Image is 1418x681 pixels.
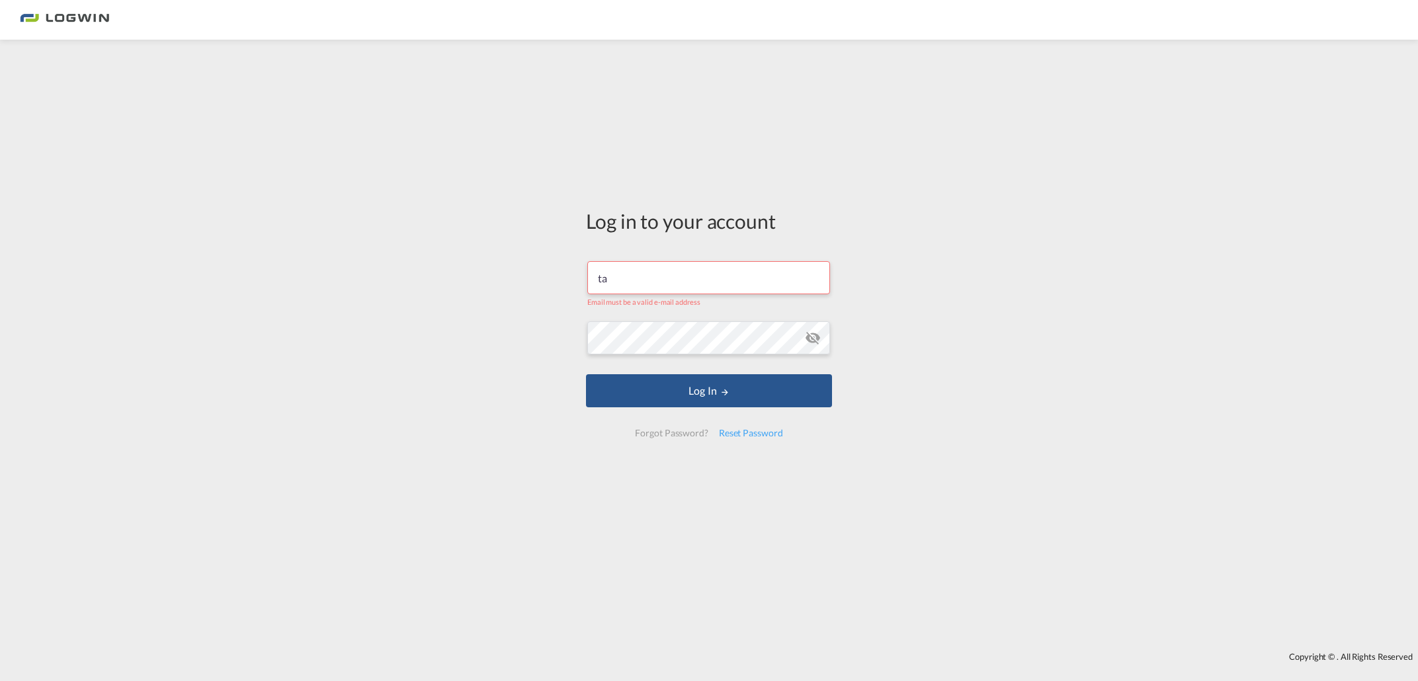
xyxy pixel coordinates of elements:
input: Enter email/phone number [587,261,830,294]
div: Reset Password [714,421,788,445]
div: Forgot Password? [630,421,713,445]
button: LOGIN [586,374,832,407]
div: Log in to your account [586,207,832,235]
img: 2761ae10d95411efa20a1f5e0282d2d7.png [20,5,109,35]
md-icon: icon-eye-off [805,330,821,346]
span: Email must be a valid e-mail address [587,298,700,306]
